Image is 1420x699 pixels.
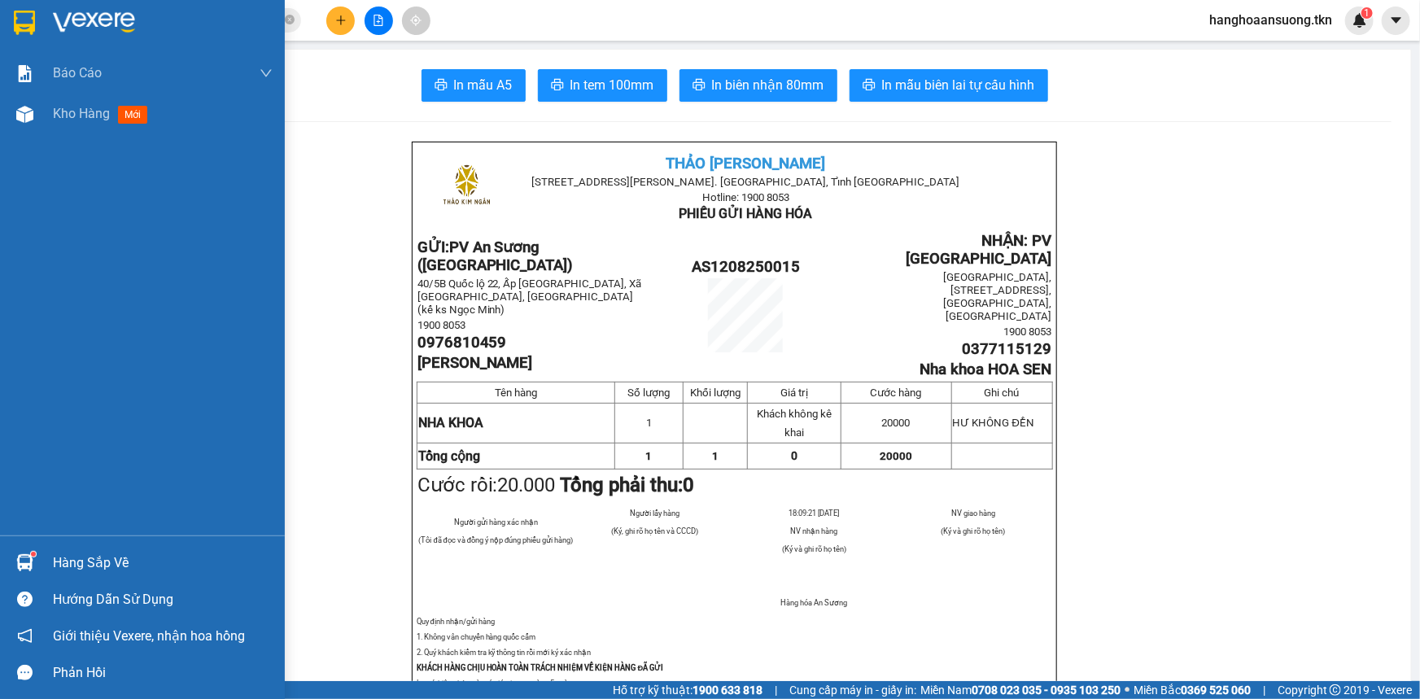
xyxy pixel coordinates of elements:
[907,232,1052,268] span: NHẬN: PV [GEOGRAPHIC_DATA]
[417,334,507,352] span: 0976810459
[920,681,1121,699] span: Miền Nam
[679,69,837,102] button: printerIn biên nhận 80mm
[613,681,762,699] span: Hỗ trợ kỹ thuật:
[417,632,536,641] span: 1. Không vân chuyển hàng quốc cấm
[1004,325,1052,338] span: 1900 8053
[880,450,912,462] span: 20000
[920,360,1052,378] span: Nha khoa HOA SEN
[702,191,789,203] span: Hotline: 1900 8053
[202,72,367,95] div: 0377115129
[1196,10,1345,30] span: hanghoaansuong.tkn
[53,551,273,575] div: Hàng sắp về
[532,176,960,188] span: [STREET_ADDRESS][PERSON_NAME]. [GEOGRAPHIC_DATA], Tỉnh [GEOGRAPHIC_DATA]
[435,78,448,94] span: printer
[31,552,36,557] sup: 1
[417,277,642,316] span: 40/5B Quốc lộ 22, Ấp [GEOGRAPHIC_DATA], Xã [GEOGRAPHIC_DATA], [GEOGRAPHIC_DATA] (kế ks Ngọc Minh)
[418,448,480,464] strong: Tổng cộng
[645,450,652,462] span: 1
[202,15,241,33] span: Nhận:
[941,526,1005,535] span: (Ký và ghi rõ họ tên)
[1134,681,1251,699] span: Miền Bắc
[417,648,592,657] span: 2. Quý khách kiểm tra kỹ thông tin rồi mới ký xác nhận
[1352,13,1367,28] img: icon-new-feature
[712,450,719,462] span: 1
[790,526,837,535] span: NV nhận hàng
[335,15,347,26] span: plus
[944,271,1052,322] span: [GEOGRAPHIC_DATA], [STREET_ADDRESS], [GEOGRAPHIC_DATA], [GEOGRAPHIC_DATA]
[679,206,813,221] span: PHIẾU GỬI HÀNG HÓA
[1263,681,1265,699] span: |
[498,474,556,496] span: 20.000
[285,13,295,28] span: close-circle
[985,387,1020,399] span: Ghi chú
[417,679,572,688] span: Lưu ý: biên nhận này có giá trị trong vòng 5 ngày
[646,417,652,429] span: 1
[570,75,654,95] span: In tem 100mm
[1125,687,1129,693] span: ⚪️
[418,415,483,430] span: NHA KHOA
[693,78,706,94] span: printer
[495,387,537,399] span: Tên hàng
[16,106,33,123] img: warehouse-icon
[627,387,670,399] span: Số lượng
[118,106,147,124] span: mới
[551,78,564,94] span: printer
[953,417,1035,429] span: HƯ KHÔNG ĐỀN
[53,588,273,612] div: Hướng dẫn sử dụng
[454,518,538,526] span: Người gửi hàng xác nhận
[863,78,876,94] span: printer
[373,15,384,26] span: file-add
[14,15,39,33] span: Gửi:
[780,598,847,607] span: Hàng hóa An Sương
[1361,7,1373,19] sup: 1
[666,155,826,173] span: THẢO [PERSON_NAME]
[365,7,393,35] button: file-add
[260,67,273,80] span: down
[611,526,698,535] span: (Ký, ghi rõ họ tên và CCCD)
[14,53,190,72] div: [PERSON_NAME]
[630,509,679,518] span: Người lấy hàng
[285,15,295,24] span: close-circle
[202,14,367,53] div: PV [GEOGRAPHIC_DATA]
[780,387,808,399] span: Giá trị
[422,69,526,102] button: printerIn mẫu A5
[53,106,110,121] span: Kho hàng
[417,354,533,372] span: [PERSON_NAME]
[417,238,574,274] strong: GỬI:
[561,474,695,496] strong: Tổng phải thu:
[14,14,190,53] div: PV An Sương ([GEOGRAPHIC_DATA])
[417,319,465,331] span: 1900 8053
[871,387,922,399] span: Cước hàng
[454,75,513,95] span: In mẫu A5
[775,681,777,699] span: |
[690,387,741,399] span: Khối lượng
[789,509,839,518] span: 18:09:21 [DATE]
[16,65,33,82] img: solution-icon
[1389,13,1404,28] span: caret-down
[14,11,35,35] img: logo-vxr
[17,628,33,644] span: notification
[693,684,762,697] strong: 1900 633 818
[402,7,430,35] button: aim
[17,665,33,680] span: message
[16,554,33,571] img: warehouse-icon
[419,535,574,544] span: (Tôi đã đọc và đồng ý nộp đúng phiếu gửi hàng)
[53,661,273,685] div: Phản hồi
[1382,7,1410,35] button: caret-down
[17,592,33,607] span: question-circle
[417,238,574,274] span: PV An Sương ([GEOGRAPHIC_DATA])
[850,69,1048,102] button: printerIn mẫu biên lai tự cấu hình
[951,509,995,518] span: NV giao hàng
[53,626,245,646] span: Giới thiệu Vexere, nhận hoa hồng
[1330,684,1341,696] span: copyright
[53,63,102,83] span: Báo cáo
[882,417,911,429] span: 20000
[1181,684,1251,697] strong: 0369 525 060
[426,147,507,228] img: logo
[684,474,695,496] span: 0
[417,617,495,626] span: Quy định nhận/gửi hàng
[410,15,422,26] span: aim
[417,474,695,496] span: Cước rồi:
[712,75,824,95] span: In biên nhận 80mm
[417,663,664,672] strong: KHÁCH HÀNG CHỊU HOÀN TOÀN TRÁCH NHIỆM VỀ KIỆN HÀNG ĐÃ GỬI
